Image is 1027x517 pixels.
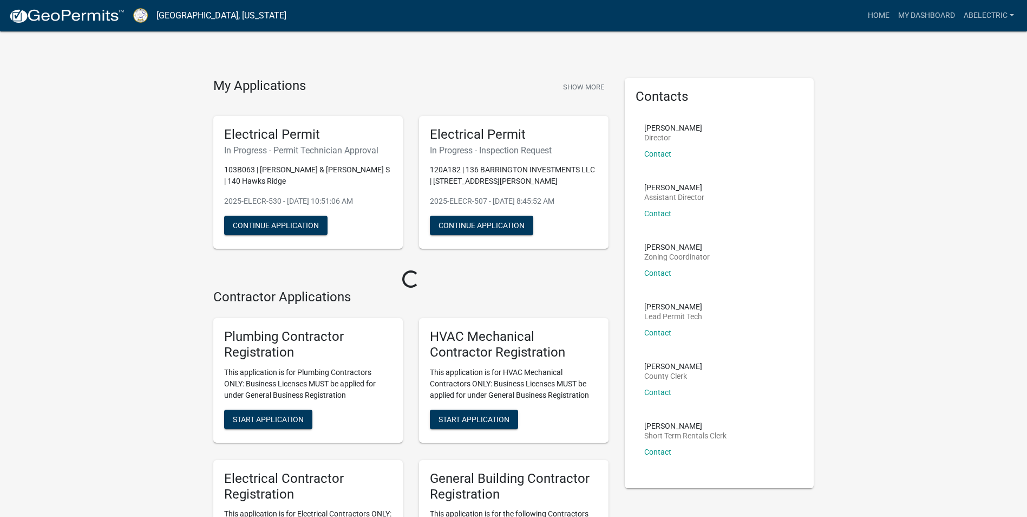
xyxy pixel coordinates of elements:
a: Home [864,5,894,26]
button: Start Application [430,410,518,429]
img: Putnam County, Georgia [133,8,148,23]
h4: My Applications [213,78,306,94]
h4: Contractor Applications [213,289,609,305]
h5: Contacts [636,89,803,105]
a: My Dashboard [894,5,959,26]
h5: Plumbing Contractor Registration [224,329,392,360]
p: [PERSON_NAME] [644,124,702,132]
a: Contact [644,269,671,277]
h6: In Progress - Permit Technician Approval [224,145,392,156]
button: Show More [559,78,609,96]
a: Abelectric [959,5,1018,26]
p: 120A182 | 136 BARRINGTON INVESTMENTS LLC | [STREET_ADDRESS][PERSON_NAME] [430,164,598,187]
p: [PERSON_NAME] [644,184,704,191]
a: Contact [644,209,671,218]
p: Zoning Coordinator [644,253,710,261]
h5: HVAC Mechanical Contractor Registration [430,329,598,360]
a: Contact [644,150,671,158]
button: Continue Application [224,216,328,235]
h5: General Building Contractor Registration [430,471,598,502]
p: This application is for HVAC Mechanical Contractors ONLY: Business Licenses MUST be applied for u... [430,367,598,401]
a: [GEOGRAPHIC_DATA], [US_STATE] [156,7,286,25]
p: [PERSON_NAME] [644,303,702,311]
p: Lead Permit Tech [644,313,702,320]
p: [PERSON_NAME] [644,363,702,370]
button: Continue Application [430,216,533,235]
span: Start Application [233,415,304,423]
p: This application is for Plumbing Contractors ONLY: Business Licenses MUST be applied for under Ge... [224,367,392,401]
h5: Electrical Contractor Registration [224,471,392,502]
a: Contact [644,328,671,337]
p: County Clerk [644,372,702,380]
span: Start Application [439,415,509,423]
button: Start Application [224,410,312,429]
a: Contact [644,388,671,397]
h6: In Progress - Inspection Request [430,145,598,156]
p: 2025-ELECR-530 - [DATE] 10:51:06 AM [224,196,392,207]
h5: Electrical Permit [224,127,392,143]
p: 103B063 | [PERSON_NAME] & [PERSON_NAME] S | 140 Hawks Ridge [224,164,392,187]
p: Director [644,134,702,141]
p: 2025-ELECR-507 - [DATE] 8:45:52 AM [430,196,598,207]
h5: Electrical Permit [430,127,598,143]
p: Assistant Director [644,193,704,201]
p: [PERSON_NAME] [644,243,710,251]
a: Contact [644,448,671,456]
p: Short Term Rentals Clerk [644,432,727,440]
p: [PERSON_NAME] [644,422,727,430]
